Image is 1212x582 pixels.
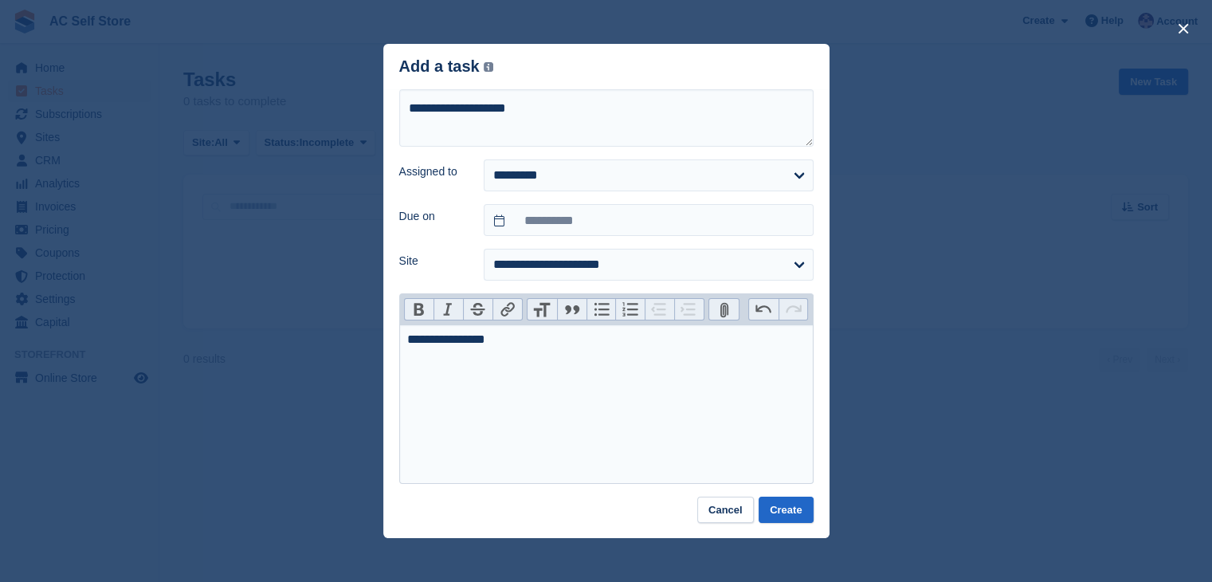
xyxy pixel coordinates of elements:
[492,299,522,320] button: Link
[528,299,557,320] button: Heading
[1171,16,1196,41] button: close
[749,299,779,320] button: Undo
[433,299,463,320] button: Italic
[463,299,492,320] button: Strikethrough
[484,62,493,72] img: icon-info-grey-7440780725fd019a000dd9b08b2336e03edf1995a4989e88bcd33f0948082b44.svg
[697,497,754,523] button: Cancel
[615,299,645,320] button: Numbers
[674,299,704,320] button: Increase Level
[645,299,674,320] button: Decrease Level
[399,163,465,180] label: Assigned to
[759,497,813,523] button: Create
[557,299,586,320] button: Quote
[779,299,808,320] button: Redo
[586,299,616,320] button: Bullets
[399,253,465,269] label: Site
[399,208,465,225] label: Due on
[709,299,739,320] button: Attach Files
[405,299,434,320] button: Bold
[399,57,494,76] div: Add a task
